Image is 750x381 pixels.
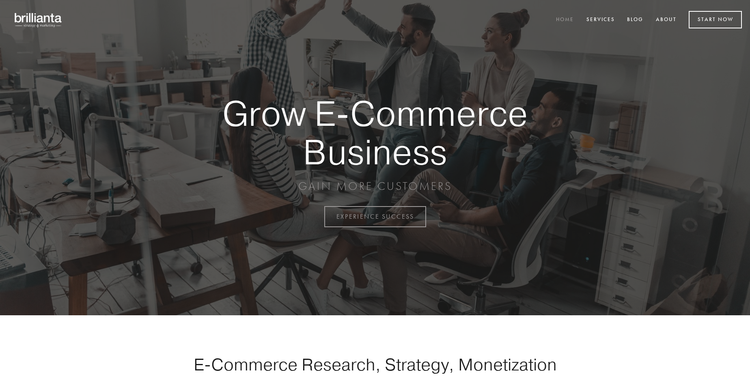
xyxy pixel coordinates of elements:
h1: E-Commerce Research, Strategy, Monetization [168,354,582,375]
a: Blog [622,13,649,27]
a: EXPERIENCE SUCCESS [324,206,426,227]
a: Home [551,13,579,27]
a: Services [581,13,620,27]
strong: Grow E-Commerce Business [194,94,556,171]
p: GAIN MORE CUSTOMERS [194,179,556,194]
a: Start Now [689,11,742,28]
img: brillianta - research, strategy, marketing [8,8,69,32]
a: About [651,13,682,27]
